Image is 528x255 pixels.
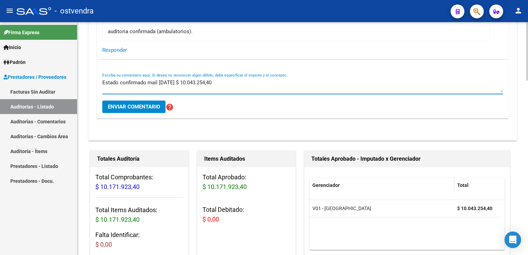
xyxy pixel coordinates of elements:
h3: Total Debitado: [202,205,290,224]
mat-icon: person [514,7,522,15]
span: $ 10.171.923,40 [202,183,247,190]
button: Responder [102,44,127,56]
mat-icon: help [166,103,174,111]
span: Inicio [3,44,21,51]
button: Enviar comentario [102,101,166,113]
span: $ 10.171.923,40 [95,183,140,190]
h3: Falta Identificar: [95,230,183,249]
span: Padrón [3,58,26,66]
div: auditoria confirmada (ambulatorios). [108,28,484,35]
span: $ 0,00 [95,241,112,248]
span: V01 - [GEOGRAPHIC_DATA] [312,206,371,211]
h1: Totales Aprobado - Imputado x Gerenciador [311,153,503,164]
span: Prestadores / Proveedores [3,73,66,81]
h1: Totales Auditoría [97,153,181,164]
span: Total [457,182,469,188]
datatable-header-cell: Total [454,178,499,193]
h3: Total Aprobado: [202,172,290,192]
strong: $ 10.043.254,40 [457,206,492,211]
span: $ 0,00 [202,216,219,223]
h1: Items Auditados [204,153,289,164]
span: Responder [102,47,127,53]
h3: Total Comprobantes: [95,172,183,192]
h3: Total Items Auditados: [95,205,183,225]
span: $ 10.171.923,40 [95,216,140,223]
span: Gerenciador [312,182,340,188]
span: Enviar comentario [108,104,160,110]
datatable-header-cell: Gerenciador [310,178,454,193]
span: Firma Express [3,29,39,36]
mat-icon: menu [6,7,14,15]
span: - ostvendra [55,3,94,19]
div: Open Intercom Messenger [505,232,521,248]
